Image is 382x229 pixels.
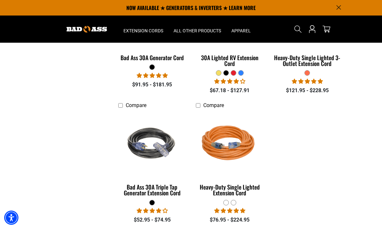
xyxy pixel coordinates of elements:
div: Heavy-Duty Single Lighted Extension Cord [196,184,264,196]
span: Compare [203,102,224,108]
span: All Other Products [174,28,221,34]
div: $76.95 - $224.95 [196,216,264,224]
span: Extension Cords [123,28,163,34]
summary: Apparel [226,16,256,43]
div: $91.95 - $181.95 [118,81,186,89]
a: cart [321,25,332,33]
div: Bad Ass 30A Triple Tap Generator Extension Cord [118,184,186,196]
img: orange [195,113,265,175]
div: Accessibility Menu [4,211,18,225]
div: Heavy-Duty Single Lighted 3-Outlet Extension Cord [273,55,341,66]
summary: Extension Cords [118,16,168,43]
a: orange Heavy-Duty Single Lighted Extension Cord [196,112,264,200]
summary: Search [293,24,303,34]
a: black Bad Ass 30A Triple Tap Generator Extension Cord [118,112,186,200]
span: 4.11 stars [214,78,245,84]
div: 30A Lighted RV Extension Cord [196,55,264,66]
img: Bad Ass Extension Cords [67,26,107,33]
div: Bad Ass 30A Generator Cord [118,55,186,60]
span: Apparel [231,28,251,34]
div: $52.95 - $74.95 [118,216,186,224]
span: 5.00 stars [292,78,323,84]
a: Open this option [307,16,317,43]
div: $121.95 - $228.95 [273,87,341,94]
span: 5.00 stars [137,72,168,79]
span: 5.00 stars [214,208,245,214]
span: 4.00 stars [137,208,168,214]
img: black [117,113,187,175]
summary: All Other Products [168,16,226,43]
span: Compare [126,102,146,108]
div: $67.18 - $127.91 [196,87,264,94]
